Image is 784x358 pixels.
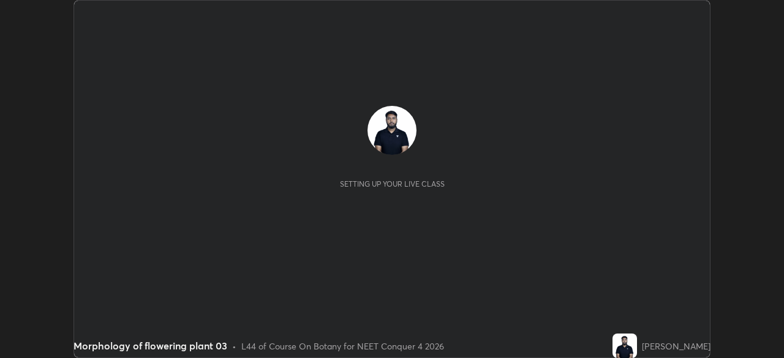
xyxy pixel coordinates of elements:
div: • [232,340,236,352]
img: 030e5b4cae10478b83d40f320708acab.jpg [367,106,417,155]
div: Setting up your live class [340,179,445,188]
div: Morphology of flowering plant 03 [73,338,227,353]
div: L44 of Course On Botany for NEET Conquer 4 2026 [241,340,444,352]
img: 030e5b4cae10478b83d40f320708acab.jpg [612,334,637,358]
div: [PERSON_NAME] [642,340,710,352]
